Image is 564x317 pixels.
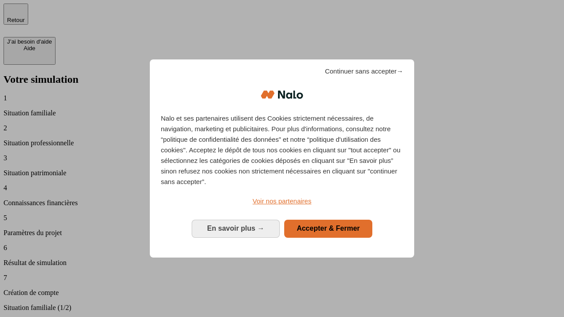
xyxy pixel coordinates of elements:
span: Accepter & Fermer [297,225,360,232]
span: Voir nos partenaires [252,197,311,205]
span: En savoir plus → [207,225,264,232]
span: Continuer sans accepter→ [325,66,403,77]
button: Accepter & Fermer: Accepter notre traitement des données et fermer [284,220,372,237]
p: Nalo et ses partenaires utilisent des Cookies strictement nécessaires, de navigation, marketing e... [161,113,403,187]
div: Bienvenue chez Nalo Gestion du consentement [150,59,414,257]
img: Logo [261,81,303,108]
a: Voir nos partenaires [161,196,403,206]
button: En savoir plus: Configurer vos consentements [192,220,280,237]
